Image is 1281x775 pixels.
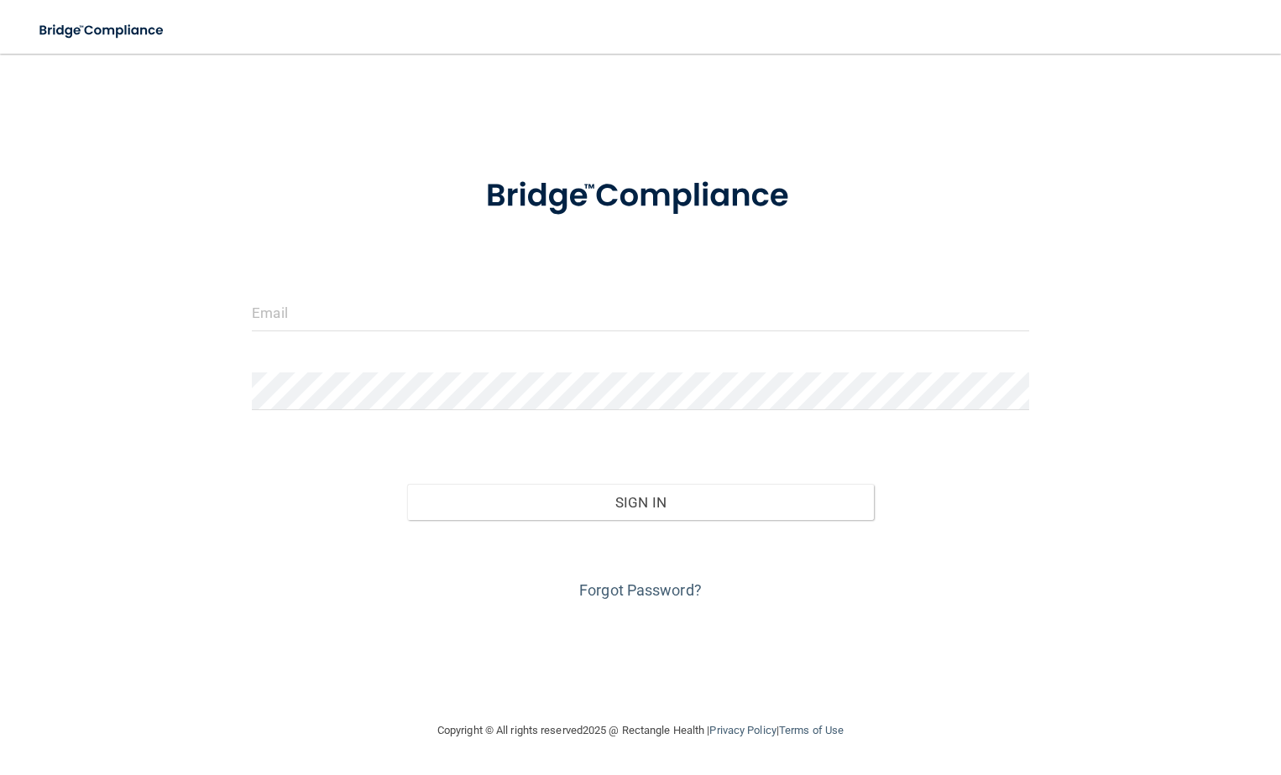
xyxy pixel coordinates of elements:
[579,581,702,599] a: Forgot Password?
[452,154,829,238] img: bridge_compliance_login_screen.278c3ca4.svg
[252,294,1028,331] input: Email
[779,724,844,736] a: Terms of Use
[25,13,180,48] img: bridge_compliance_login_screen.278c3ca4.svg
[334,704,947,757] div: Copyright © All rights reserved 2025 @ Rectangle Health | |
[407,484,873,521] button: Sign In
[709,724,776,736] a: Privacy Policy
